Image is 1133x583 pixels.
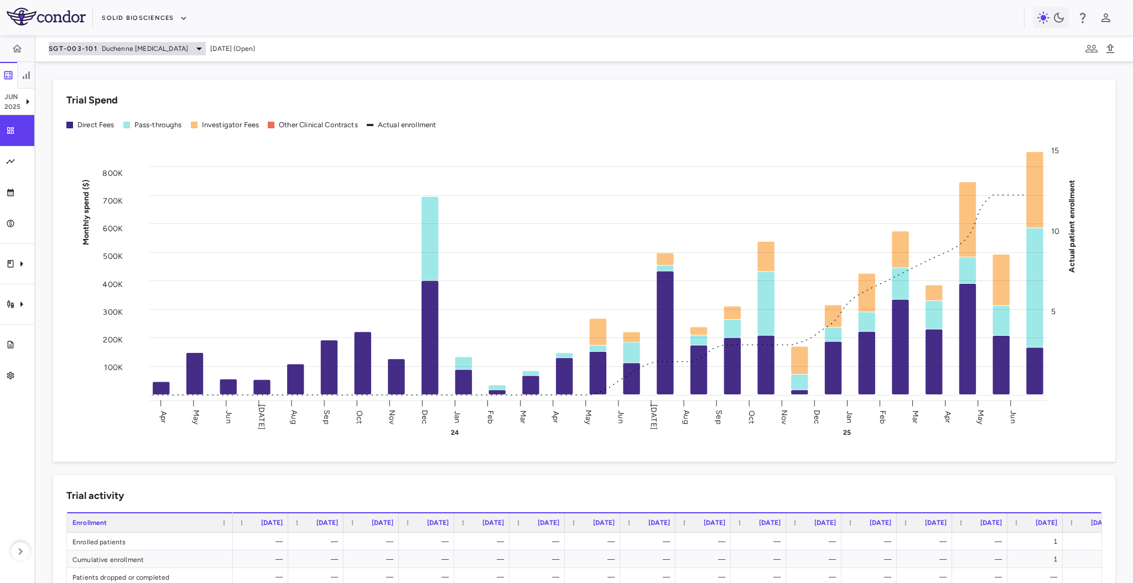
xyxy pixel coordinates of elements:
[7,8,86,25] img: logo-full-SnFGN8VE.png
[593,519,615,527] span: [DATE]
[81,179,91,245] tspan: Monthly spend ($)
[851,533,891,550] div: —
[519,550,559,568] div: —
[518,410,528,423] text: Mar
[66,488,124,503] h6: Trial activity
[72,519,107,527] span: Enrollment
[682,410,691,424] text: Aug
[1067,179,1077,272] tspan: Actual patient enrollment
[49,44,97,53] span: SGT-003-101
[4,92,21,102] p: Jun
[378,120,436,130] div: Actual enrollment
[420,409,429,424] text: Dec
[202,120,259,130] div: Investigator Fees
[962,533,1002,550] div: —
[616,410,626,423] text: Jun
[796,550,836,568] div: —
[584,409,593,424] text: May
[630,550,670,568] div: —
[796,533,836,550] div: —
[224,410,233,423] text: Jun
[453,410,462,423] text: Jan
[322,410,331,424] text: Sep
[1073,533,1113,550] div: 1
[925,519,947,527] span: [DATE]
[1073,550,1113,568] div: 2
[4,102,21,112] p: 2025
[741,533,781,550] div: —
[66,93,118,108] h6: Trial Spend
[427,519,449,527] span: [DATE]
[102,169,123,178] tspan: 800K
[279,120,358,130] div: Other Clinical Contracts
[714,410,724,424] text: Sep
[814,519,836,527] span: [DATE]
[851,550,891,568] div: —
[210,44,255,54] span: [DATE] (Open)
[1009,410,1018,423] text: Jun
[464,550,504,568] div: —
[843,429,851,436] text: 25
[289,410,299,424] text: Aug
[1051,307,1056,316] tspan: 5
[159,410,168,423] text: Apr
[103,307,123,316] tspan: 300K
[77,120,115,130] div: Direct Fees
[649,404,658,430] text: [DATE]
[1051,145,1059,155] tspan: 15
[103,335,123,344] tspan: 200K
[409,550,449,568] div: —
[354,533,393,550] div: —
[372,519,393,527] span: [DATE]
[486,410,495,423] text: Feb
[482,519,504,527] span: [DATE]
[878,410,887,423] text: Feb
[575,533,615,550] div: —
[962,550,1002,568] div: —
[464,533,504,550] div: —
[134,120,182,130] div: Pass-throughs
[102,279,123,289] tspan: 400K
[354,550,393,568] div: —
[243,550,283,568] div: —
[551,410,560,423] text: Apr
[980,519,1002,527] span: [DATE]
[102,9,187,27] button: Solid Biosciences
[261,519,283,527] span: [DATE]
[409,533,449,550] div: —
[907,533,947,550] div: —
[191,409,201,424] text: May
[67,533,233,550] div: Enrolled patients
[451,429,459,436] text: 24
[298,550,338,568] div: —
[387,409,397,424] text: Nov
[1036,519,1057,527] span: [DATE]
[1017,550,1057,568] div: 1
[355,410,364,423] text: Oct
[257,404,266,430] text: [DATE]
[243,533,283,550] div: —
[741,550,781,568] div: —
[519,533,559,550] div: —
[67,550,233,568] div: Cumulative enrollment
[575,550,615,568] div: —
[911,410,920,423] text: Mar
[685,550,725,568] div: —
[907,550,947,568] div: —
[103,252,123,261] tspan: 500K
[812,409,822,424] text: Dec
[1091,519,1113,527] span: [DATE]
[316,519,338,527] span: [DATE]
[685,533,725,550] div: —
[630,533,670,550] div: —
[747,410,756,423] text: Oct
[1017,533,1057,550] div: 1
[704,519,725,527] span: [DATE]
[103,224,123,233] tspan: 600K
[1051,226,1059,236] tspan: 10
[779,409,789,424] text: Nov
[103,196,123,206] tspan: 700K
[759,519,781,527] span: [DATE]
[104,362,123,372] tspan: 100K
[298,533,338,550] div: —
